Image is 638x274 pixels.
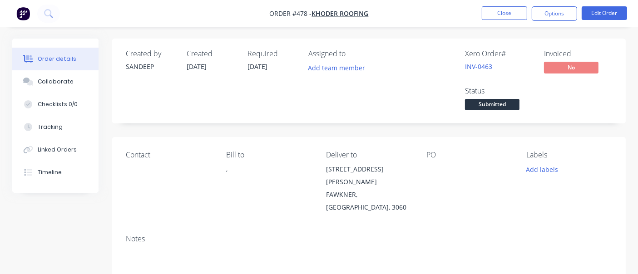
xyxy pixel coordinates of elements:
div: Xero Order # [465,49,533,58]
div: Contact [126,151,212,159]
div: , [226,163,312,176]
div: Tracking [38,123,63,131]
button: Checklists 0/0 [12,93,99,116]
button: Tracking [12,116,99,138]
button: Add team member [308,62,370,74]
button: Options [532,6,577,21]
div: Status [465,87,533,95]
div: Created [187,49,237,58]
button: Edit Order [582,6,627,20]
div: Checklists 0/0 [38,100,78,108]
div: SANDEEP [126,62,176,71]
button: Add labels [521,163,563,175]
span: No [544,62,598,73]
button: Add team member [303,62,370,74]
div: Created by [126,49,176,58]
button: Collaborate [12,70,99,93]
button: Close [482,6,527,20]
div: , [226,163,312,192]
button: Linked Orders [12,138,99,161]
span: [DATE] [187,62,207,71]
button: Submitted [465,99,519,113]
div: Collaborate [38,78,74,86]
div: Timeline [38,168,62,176]
div: PO [426,151,512,159]
button: Timeline [12,161,99,184]
div: Linked Orders [38,146,77,154]
a: INV-0463 [465,62,492,71]
span: Submitted [465,99,519,110]
a: Khoder roofing [312,10,369,18]
div: Labels [526,151,612,159]
div: Notes [126,235,612,243]
span: Order #478 - [270,10,312,18]
div: [STREET_ADDRESS][PERSON_NAME]FAWKNER, [GEOGRAPHIC_DATA], 3060 [326,163,412,214]
div: Required [247,49,297,58]
div: FAWKNER, [GEOGRAPHIC_DATA], 3060 [326,188,412,214]
div: Order details [38,55,76,63]
img: Factory [16,7,30,20]
div: Deliver to [326,151,412,159]
div: [STREET_ADDRESS][PERSON_NAME] [326,163,412,188]
div: Assigned to [308,49,399,58]
div: Invoiced [544,49,612,58]
button: Order details [12,48,99,70]
div: Bill to [226,151,312,159]
span: [DATE] [247,62,267,71]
